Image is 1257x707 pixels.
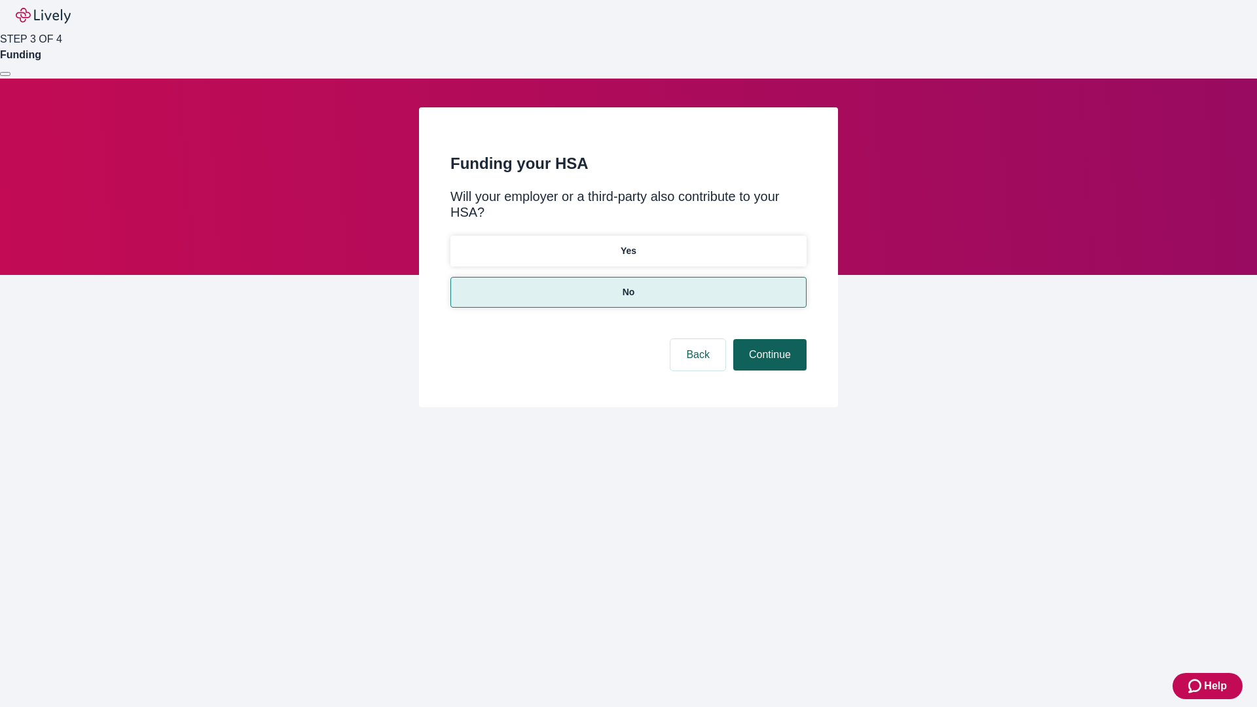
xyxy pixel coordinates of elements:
[621,244,636,258] p: Yes
[1204,678,1227,694] span: Help
[733,339,807,371] button: Continue
[450,236,807,266] button: Yes
[16,8,71,24] img: Lively
[1173,673,1243,699] button: Zendesk support iconHelp
[1188,678,1204,694] svg: Zendesk support icon
[450,189,807,220] div: Will your employer or a third-party also contribute to your HSA?
[623,285,635,299] p: No
[670,339,725,371] button: Back
[450,277,807,308] button: No
[450,152,807,175] h2: Funding your HSA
